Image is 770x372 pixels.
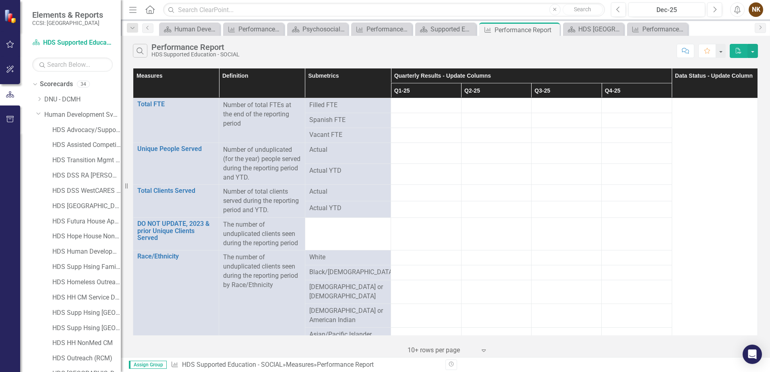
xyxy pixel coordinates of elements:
td: Double-Click to Edit [461,265,531,280]
div: 34 [77,81,90,88]
div: Psychosocial Club - HOPE Landing Page [302,24,346,34]
td: Double-Click to Edit Right Click for Context Menu [133,98,219,143]
a: HDS Futura House Apartments [52,217,121,226]
a: Race/Ethnicity [137,253,215,260]
td: Double-Click to Edit Right Click for Context Menu [133,185,219,218]
td: Double-Click to Edit [602,113,672,128]
a: Measures [286,361,314,368]
a: HDS DSS RA [PERSON_NAME] [52,171,121,180]
td: Double-Click to Edit [461,143,531,164]
td: Double-Click to Edit [461,98,531,113]
div: HDS [GEOGRAPHIC_DATA] - HH NonMed CM Landing Page [578,24,622,34]
a: HDS HH CM Service Dollars [52,293,121,302]
input: Search ClearPoint... [163,3,605,17]
a: Human Development Svcs of West [44,110,121,120]
a: HDS Hope House NonMed CC [52,232,121,241]
a: Performance Report [225,24,282,34]
td: Double-Click to Edit [391,304,461,328]
td: Double-Click to Edit [391,113,461,128]
span: Actual YTD [309,166,387,176]
span: [DEMOGRAPHIC_DATA] or [DEMOGRAPHIC_DATA] [309,283,387,301]
div: Performance Report [238,24,282,34]
td: Double-Click to Edit [391,98,461,113]
a: HDS Supported Education - SOCIAL [182,361,283,368]
a: Psychosocial Club - HOPE Landing Page [289,24,346,34]
td: Double-Click to Edit [602,185,672,201]
td: Double-Click to Edit [531,280,601,304]
td: Double-Click to Edit [531,327,601,342]
td: Double-Click to Edit [531,250,601,265]
td: Double-Click to Edit [461,113,531,128]
a: HDS Homeless Outreach [52,278,121,287]
a: Performance Report [353,24,410,34]
td: Double-Click to Edit Right Click for Context Menu [133,217,219,250]
p: The number of unduplicated clients seen during the reporting period [223,220,300,248]
span: Actual [309,187,387,196]
td: Double-Click to Edit [602,98,672,113]
div: Performance Report [366,24,410,34]
a: HDS HH NonMed CM [52,339,121,348]
span: Actual [309,145,387,155]
span: Vacant FTE [309,130,387,140]
td: Double-Click to Edit [531,128,601,143]
td: Double-Click to Edit [602,143,672,164]
td: Double-Click to Edit [461,304,531,328]
a: HDS Outreach (RCM) [52,354,121,363]
a: HDS [GEOGRAPHIC_DATA] [52,202,121,211]
span: Black/[DEMOGRAPHIC_DATA] [309,268,387,277]
td: Double-Click to Edit [391,250,461,265]
td: Double-Click to Edit [391,280,461,304]
td: Double-Click to Edit [531,304,601,328]
div: The number of unduplicated clients seen during the reporting period by Race/Ethnicity [223,253,300,289]
td: Double-Click to Edit [531,98,601,113]
div: NK [749,2,763,17]
span: Assign Group [129,361,167,369]
span: [DEMOGRAPHIC_DATA] or American Indian [309,306,387,325]
span: Elements & Reports [32,10,103,20]
p: Number of total clients served during the reporting period and YTD. [223,187,300,215]
a: DO NOT UPDATE, 2023 & prior Unique Clients Served [137,220,215,242]
div: Supported Education - SOCIAL Landing Page [431,24,474,34]
td: Double-Click to Edit [531,185,601,201]
a: Scorecards [40,80,73,89]
small: CCSI: [GEOGRAPHIC_DATA] [32,20,103,26]
td: Double-Click to Edit [602,250,672,265]
a: HDS Human Development House [52,247,121,256]
a: Unique People Served [137,145,215,153]
a: HDS DSS WestCARES [PERSON_NAME] [52,186,121,196]
div: HDS Supported Education - SOCIAL [151,52,240,58]
td: Double-Click to Edit [461,128,531,143]
div: Performance Report [642,24,686,34]
div: Performance Report [495,25,558,35]
td: Double-Click to Edit [531,143,601,164]
button: Dec-25 [628,2,705,17]
div: Performance Report [317,361,374,368]
td: Double-Click to Edit [391,143,461,164]
td: Double-Click to Edit [461,280,531,304]
div: Human Development Svcs of [GEOGRAPHIC_DATA] Page [174,24,218,34]
div: Open Intercom Messenger [743,345,762,364]
a: HDS Transition Mgmt Program [52,156,121,165]
span: Spanish FTE [309,116,387,125]
p: Number of unduplicated (for the year) people served during the reporting period and YTD. [223,145,300,182]
span: Filled FTE [309,101,387,110]
td: Double-Click to Edit [531,265,601,280]
a: DNU - DCMH [44,95,121,104]
a: Performance Report [629,24,686,34]
span: White [309,253,387,262]
a: Total FTE [137,101,215,108]
div: Dec-25 [631,5,702,15]
span: Search [574,6,591,12]
span: Actual YTD [309,204,387,213]
a: HDS Advocacy/Support Services [52,126,121,135]
div: Performance Report [151,43,240,52]
td: Double-Click to Edit [602,265,672,280]
a: HDS Supp Hsing [GEOGRAPHIC_DATA] PC/Long Stay [52,324,121,333]
td: Double-Click to Edit [391,265,461,280]
div: » » [171,360,439,370]
td: Double-Click to Edit [602,280,672,304]
td: Double-Click to Edit [461,250,531,265]
a: Total Clients Served [137,187,215,194]
td: Double-Click to Edit [391,327,461,342]
a: Supported Education - SOCIAL Landing Page [417,24,474,34]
